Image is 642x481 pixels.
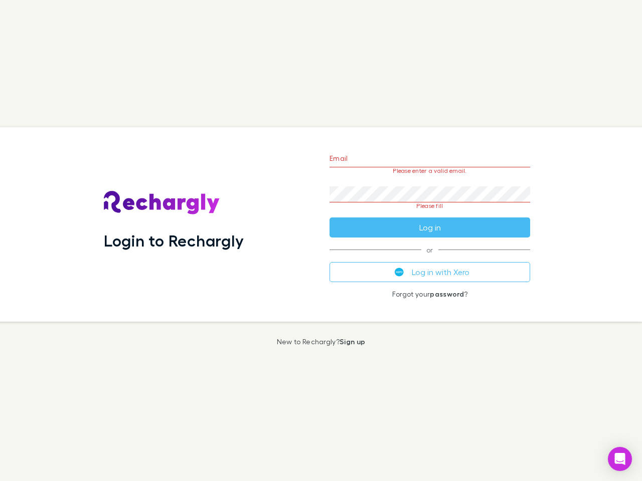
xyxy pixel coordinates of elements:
button: Log in [330,217,530,237]
img: Rechargly's Logo [104,191,220,215]
p: New to Rechargly? [277,338,366,346]
a: password [430,290,464,298]
p: Please fill [330,202,530,209]
button: Log in with Xero [330,262,530,282]
img: Xero's logo [395,268,404,277]
a: Sign up [340,337,365,346]
div: Open Intercom Messenger [608,447,632,471]
h1: Login to Rechargly [104,231,244,250]
p: Please enter a valid email. [330,167,530,174]
p: Forgot your ? [330,290,530,298]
